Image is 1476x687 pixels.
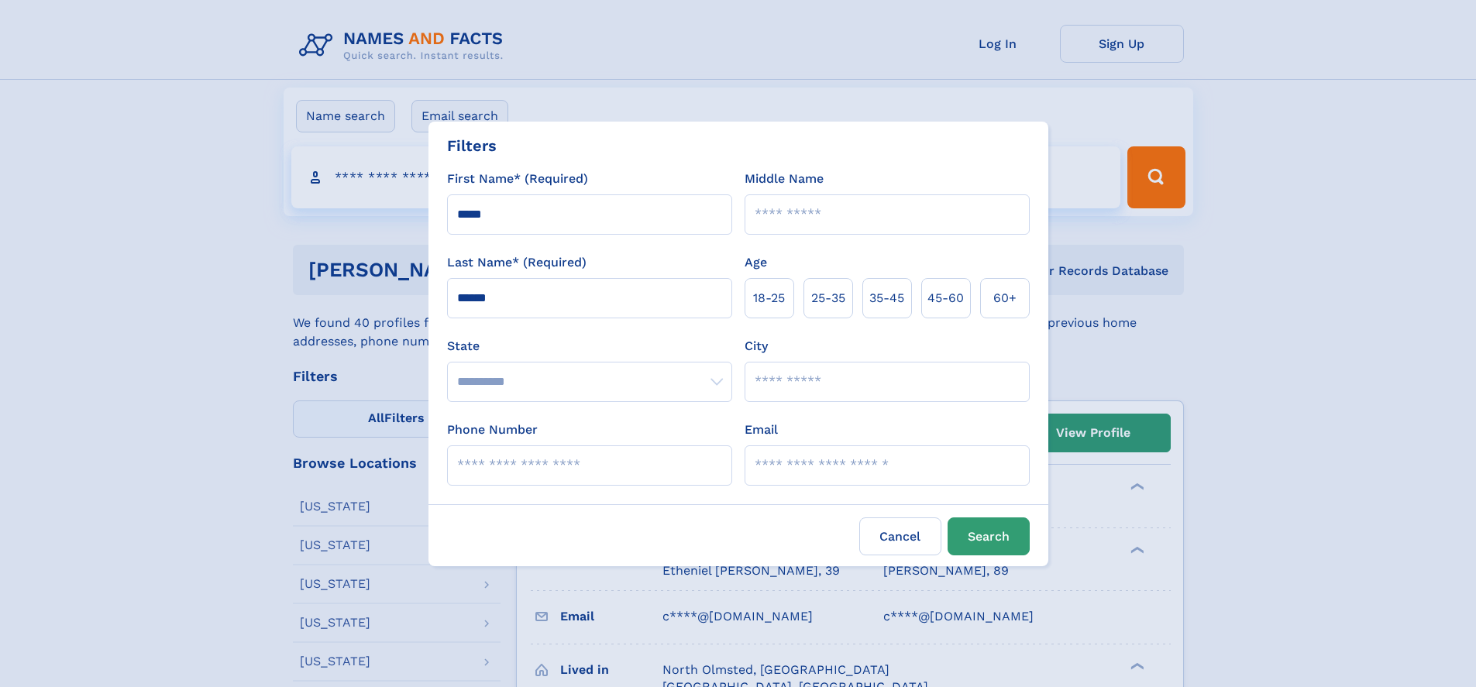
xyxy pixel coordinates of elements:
[447,337,732,356] label: State
[447,421,538,439] label: Phone Number
[859,517,941,555] label: Cancel
[927,289,964,307] span: 45‑60
[447,134,497,157] div: Filters
[447,170,588,188] label: First Name* (Required)
[745,170,824,188] label: Middle Name
[745,337,768,356] label: City
[447,253,587,272] label: Last Name* (Required)
[745,421,778,439] label: Email
[745,253,767,272] label: Age
[753,289,785,307] span: 18‑25
[993,289,1017,307] span: 60+
[869,289,904,307] span: 35‑45
[948,517,1030,555] button: Search
[811,289,845,307] span: 25‑35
